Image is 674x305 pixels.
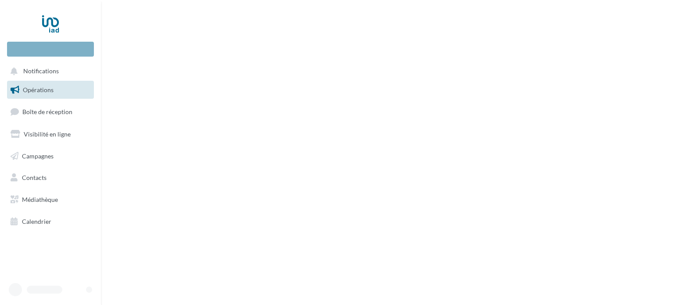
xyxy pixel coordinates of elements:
span: Campagnes [22,152,54,159]
span: Médiathèque [22,196,58,203]
span: Notifications [23,68,59,75]
a: Calendrier [5,212,96,231]
a: Boîte de réception [5,102,96,121]
span: Boîte de réception [22,108,72,115]
div: Nouvelle campagne [7,42,94,57]
a: Opérations [5,81,96,99]
span: Visibilité en ligne [24,130,71,138]
a: Visibilité en ligne [5,125,96,144]
span: Calendrier [22,218,51,225]
a: Campagnes [5,147,96,165]
span: Opérations [23,86,54,93]
a: Contacts [5,169,96,187]
span: Contacts [22,174,47,181]
a: Médiathèque [5,190,96,209]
